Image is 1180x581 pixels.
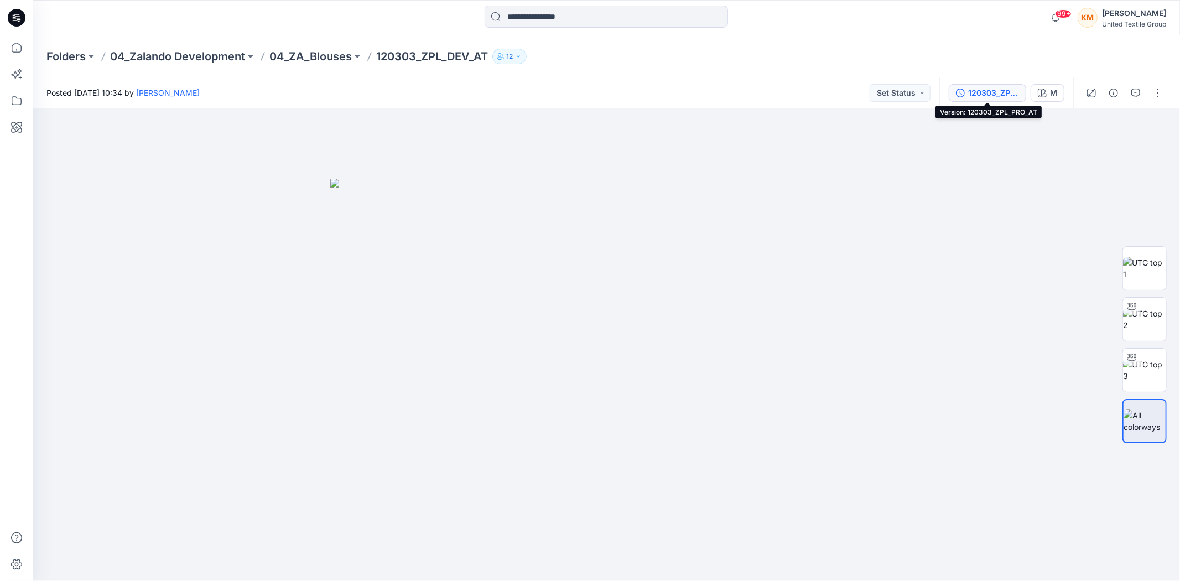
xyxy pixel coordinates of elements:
[1124,409,1166,433] img: All colorways
[1078,8,1098,28] div: KM
[968,87,1019,99] div: 120303_ZPL_PRO_AT
[1105,84,1122,102] button: Details
[46,87,200,98] span: Posted [DATE] 10:34 by
[1102,7,1166,20] div: [PERSON_NAME]
[376,49,488,64] p: 120303_ZPL_DEV_AT
[136,88,200,97] a: [PERSON_NAME]
[949,84,1026,102] button: 120303_ZPL_PRO_AT
[1123,257,1166,280] img: UTG top 1
[1123,359,1166,382] img: UTG top 3
[269,49,352,64] a: 04_ZA_Blouses
[110,49,245,64] a: 04_Zalando Development
[1102,20,1166,28] div: United Textile Group
[1055,9,1072,18] span: 99+
[1031,84,1064,102] button: M
[1123,308,1166,331] img: UTG top 2
[330,179,883,581] img: eyJhbGciOiJIUzI1NiIsImtpZCI6IjAiLCJzbHQiOiJzZXMiLCJ0eXAiOiJKV1QifQ.eyJkYXRhIjp7InR5cGUiOiJzdG9yYW...
[506,50,513,63] p: 12
[46,49,86,64] a: Folders
[492,49,527,64] button: 12
[1050,87,1057,99] div: M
